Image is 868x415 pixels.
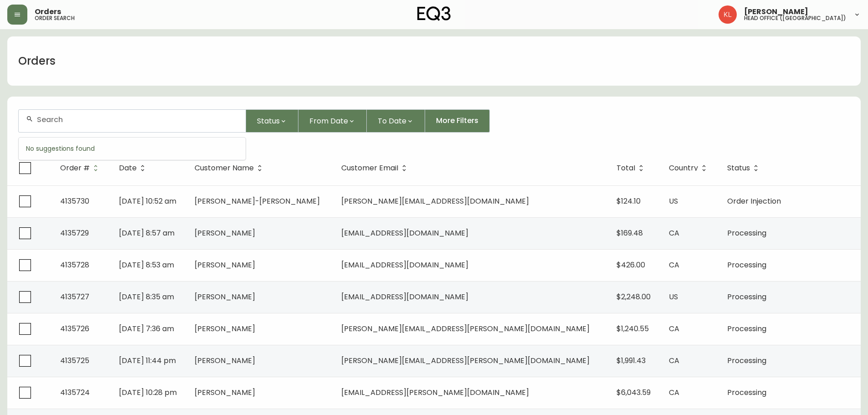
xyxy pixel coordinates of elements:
span: $2,248.00 [616,292,651,302]
span: [PERSON_NAME] [195,260,255,270]
img: 2c0c8aa7421344cf0398c7f872b772b5 [719,5,737,24]
span: [PERSON_NAME][EMAIL_ADDRESS][DOMAIN_NAME] [341,196,529,206]
span: [DATE] 10:52 am [119,196,176,206]
span: Country [669,165,698,171]
span: $169.48 [616,228,643,238]
span: [PERSON_NAME] [195,292,255,302]
span: Order # [60,164,102,172]
span: [PERSON_NAME]-[PERSON_NAME] [195,196,320,206]
span: US [669,196,678,206]
span: Order # [60,165,90,171]
span: 4135725 [60,355,89,366]
h5: head office ([GEOGRAPHIC_DATA]) [744,15,846,21]
span: Customer Email [341,164,410,172]
span: CA [669,355,679,366]
span: $426.00 [616,260,645,270]
span: Country [669,164,710,172]
span: CA [669,387,679,398]
span: $124.10 [616,196,641,206]
span: [DATE] 10:28 pm [119,387,177,398]
span: [EMAIL_ADDRESS][DOMAIN_NAME] [341,292,468,302]
span: [PERSON_NAME][EMAIL_ADDRESS][PERSON_NAME][DOMAIN_NAME] [341,323,590,334]
span: 4135729 [60,228,89,238]
span: Date [119,165,137,171]
span: [DATE] 8:57 am [119,228,175,238]
span: [PERSON_NAME] [195,323,255,334]
span: 4135728 [60,260,89,270]
button: To Date [367,109,425,133]
span: [PERSON_NAME] [195,355,255,366]
span: Customer Email [341,165,398,171]
span: [PERSON_NAME][EMAIL_ADDRESS][PERSON_NAME][DOMAIN_NAME] [341,355,590,366]
span: $1,240.55 [616,323,649,334]
span: Order Injection [727,196,781,206]
span: [DATE] 11:44 pm [119,355,176,366]
span: [EMAIL_ADDRESS][PERSON_NAME][DOMAIN_NAME] [341,387,529,398]
span: [EMAIL_ADDRESS][DOMAIN_NAME] [341,228,468,238]
span: [DATE] 7:36 am [119,323,174,334]
span: $1,991.43 [616,355,646,366]
span: Status [257,115,280,127]
span: Processing [727,355,766,366]
span: [PERSON_NAME] [744,8,808,15]
span: 4135730 [60,196,89,206]
span: [DATE] 8:35 am [119,292,174,302]
div: No suggestions found [19,138,246,160]
span: CA [669,323,679,334]
span: CA [669,228,679,238]
span: Processing [727,260,766,270]
span: To Date [378,115,406,127]
span: $6,043.59 [616,387,651,398]
span: [EMAIL_ADDRESS][DOMAIN_NAME] [341,260,468,270]
span: US [669,292,678,302]
button: More Filters [425,109,490,133]
img: logo [417,6,451,21]
h1: Orders [18,53,56,69]
span: [PERSON_NAME] [195,387,255,398]
span: Customer Name [195,164,266,172]
span: CA [669,260,679,270]
span: Total [616,165,635,171]
button: From Date [298,109,367,133]
h5: order search [35,15,75,21]
span: From Date [309,115,348,127]
span: 4135726 [60,323,89,334]
span: [DATE] 8:53 am [119,260,174,270]
span: Status [727,164,762,172]
span: Processing [727,323,766,334]
span: Processing [727,292,766,302]
input: Search [37,115,238,124]
button: Status [246,109,298,133]
span: More Filters [436,116,478,126]
span: [PERSON_NAME] [195,228,255,238]
span: Processing [727,228,766,238]
span: 4135727 [60,292,89,302]
span: Processing [727,387,766,398]
span: Orders [35,8,61,15]
span: Status [727,165,750,171]
span: Customer Name [195,165,254,171]
span: Total [616,164,647,172]
span: 4135724 [60,387,90,398]
span: Date [119,164,149,172]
